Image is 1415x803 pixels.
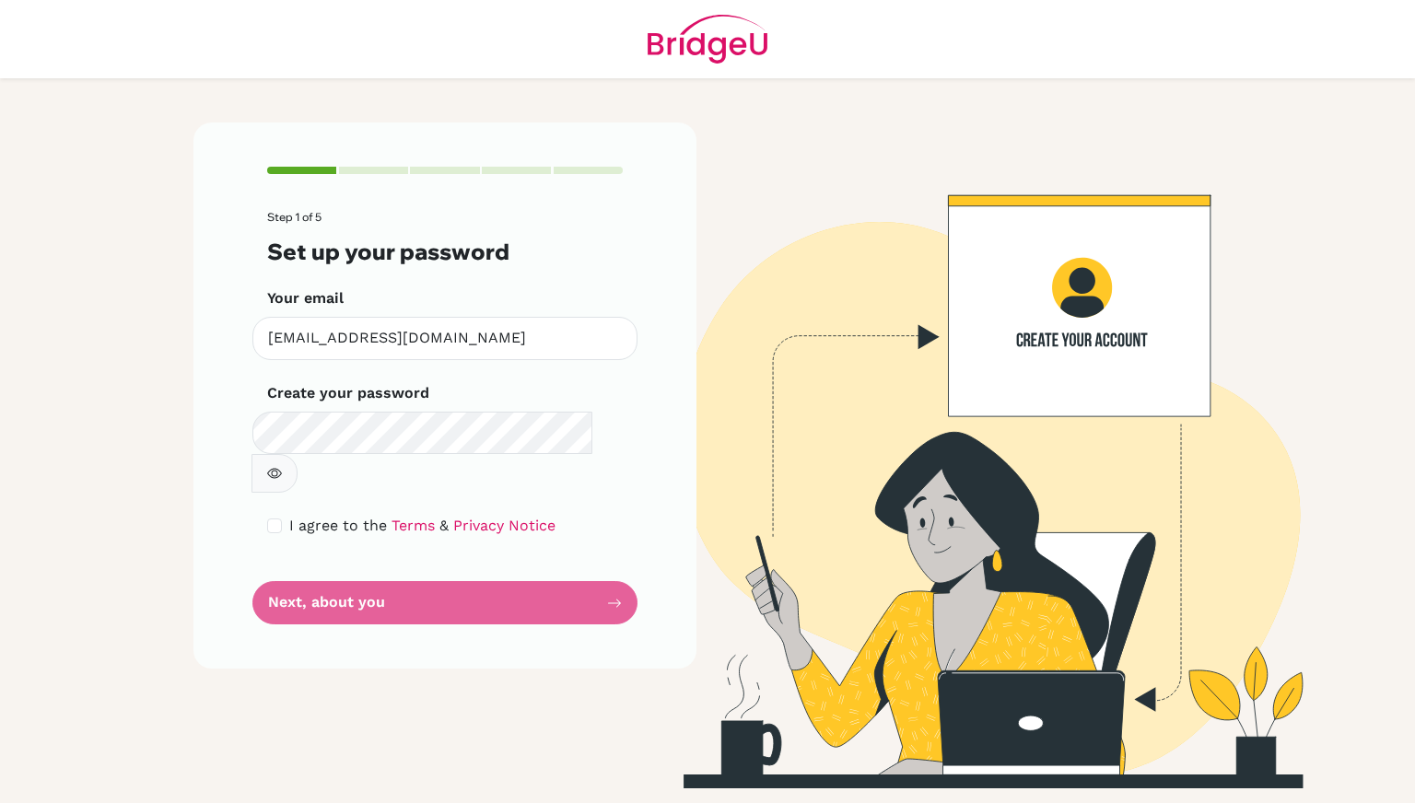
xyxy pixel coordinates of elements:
[392,517,435,534] a: Terms
[289,517,387,534] span: I agree to the
[267,382,429,404] label: Create your password
[439,517,449,534] span: &
[252,317,637,360] input: Insert your email*
[267,239,623,265] h3: Set up your password
[453,517,555,534] a: Privacy Notice
[267,287,344,309] label: Your email
[267,210,322,224] span: Step 1 of 5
